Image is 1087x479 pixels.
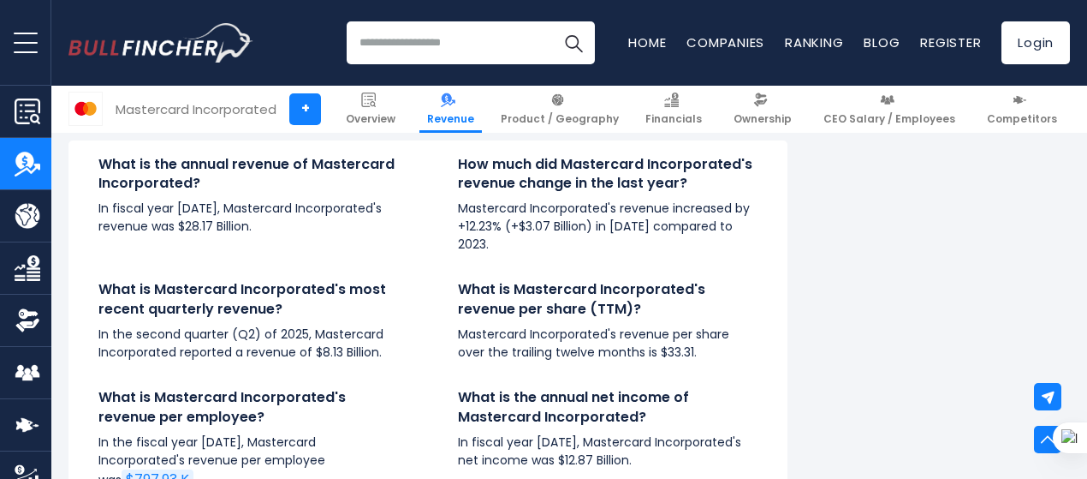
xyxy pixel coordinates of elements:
span: Financials [645,112,702,126]
p: In fiscal year [DATE], Mastercard Incorporated's net income was $12.87 Billion. [458,434,757,470]
span: Product / Geography [501,112,619,126]
a: Ranking [785,33,843,51]
h4: How much did Mastercard Incorporated's revenue change in the last year? [458,155,757,194]
a: Product / Geography [493,86,627,133]
a: Login [1001,21,1070,64]
p: Mastercard Incorporated's revenue per share over the trailing twelve months is $33.31. [458,326,757,362]
h4: What is Mastercard Incorporated's most recent quarterly revenue? [98,280,398,319]
a: Home [628,33,666,51]
img: Ownership [15,308,40,333]
a: Register [920,33,981,51]
p: In fiscal year [DATE], Mastercard Incorporated's revenue was $28.17 Billion. [98,200,398,236]
span: Ownership [734,112,792,126]
a: + [289,93,321,125]
h4: What is Mastercard Incorporated's revenue per employee? [98,388,398,427]
h4: What is the annual net income of Mastercard Incorporated? [458,388,757,427]
h4: What is Mastercard Incorporated's revenue per share (TTM)? [458,280,757,319]
span: CEO Salary / Employees [823,112,955,126]
a: CEO Salary / Employees [816,86,963,133]
p: Mastercard Incorporated's revenue increased by +12.23% (+$3.07 Billion) in [DATE] compared to 2023. [458,200,757,254]
img: Bullfincher logo [68,23,253,63]
a: Financials [638,86,710,133]
a: Companies [686,33,764,51]
span: Overview [346,112,395,126]
a: Overview [338,86,403,133]
h4: What is the annual revenue of Mastercard Incorporated? [98,155,398,194]
div: Mastercard Incorporated [116,99,276,119]
a: Go to homepage [68,23,252,63]
a: Revenue [419,86,482,133]
a: Blog [864,33,900,51]
span: Revenue [427,112,474,126]
a: Ownership [726,86,799,133]
a: Competitors [979,86,1065,133]
span: Competitors [987,112,1057,126]
img: MA logo [69,93,102,125]
button: Search [552,21,595,64]
p: In the second quarter (Q2) of 2025, Mastercard Incorporated reported a revenue of $8.13 Billion. [98,326,398,362]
